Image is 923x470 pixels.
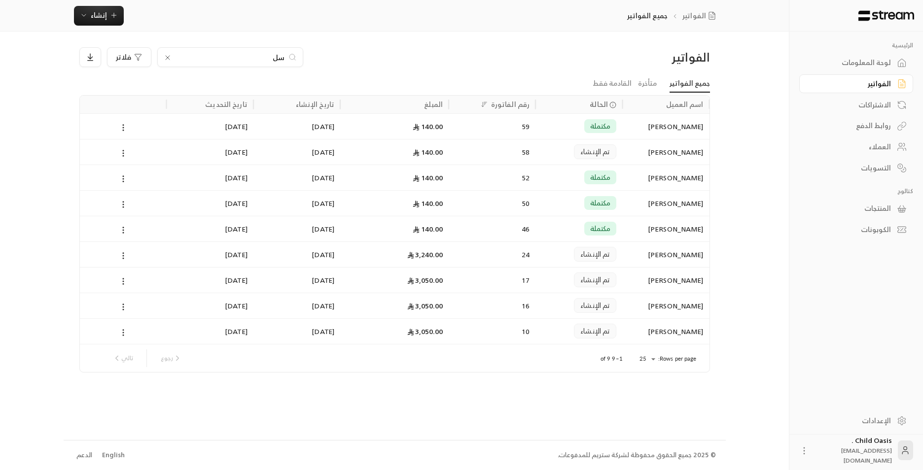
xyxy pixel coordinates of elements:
a: العملاء [799,137,913,157]
div: الاشتراكات [812,100,891,110]
p: الرئيسية [799,41,913,49]
div: 59 [455,114,530,139]
div: لوحة المعلومات [812,58,891,67]
input: ابحث باسم العميل أو رقم الهاتف [176,52,285,63]
div: © 2025 جميع الحقوق محفوظة لشركة ستريم للمدفوعات. [558,450,716,460]
div: [PERSON_NAME] [628,268,703,293]
div: الفواتير [812,79,891,89]
div: 3,050.00 [346,319,443,344]
img: Logo [857,10,915,21]
span: مكتملة [590,121,611,131]
a: جميع الفواتير [670,75,710,93]
span: تم الإنشاء [580,275,610,285]
div: [DATE] [259,293,334,318]
div: العملاء [812,142,891,152]
a: الفواتير [799,74,913,94]
span: [EMAIL_ADDRESS][DOMAIN_NAME] [841,445,892,466]
div: [DATE] [259,139,334,165]
div: اسم العميل [666,98,703,110]
div: 16 [455,293,530,318]
div: [DATE] [259,165,334,190]
div: 50 [455,191,530,216]
div: 25 [635,353,658,365]
div: 140.00 [346,191,443,216]
div: 24 [455,242,530,267]
span: مكتملة [590,224,611,234]
div: [PERSON_NAME] [628,216,703,241]
p: كتالوج [799,187,913,195]
div: 58 [455,139,530,165]
span: تم الإنشاء [580,147,610,157]
a: الإعدادات [799,411,913,430]
div: الفواتير [559,49,710,65]
div: [DATE] [173,114,248,139]
span: مكتملة [590,172,611,182]
div: [DATE] [173,139,248,165]
p: Rows per page: [658,355,697,363]
div: روابط الدفع [812,121,891,131]
div: [DATE] [259,114,334,139]
div: [DATE] [173,268,248,293]
a: لوحة المعلومات [799,53,913,72]
div: [PERSON_NAME] [628,242,703,267]
span: فلاتر [116,54,131,61]
div: [DATE] [259,242,334,267]
div: 140.00 [346,165,443,190]
div: [DATE] [173,165,248,190]
a: الدعم [73,446,96,464]
div: 52 [455,165,530,190]
a: الفواتير [682,11,720,21]
div: [DATE] [259,268,334,293]
span: الحالة [590,99,608,109]
div: [PERSON_NAME] [628,293,703,318]
span: إنشاء [91,9,107,21]
div: المبلغ [424,98,443,110]
div: تاريخ التحديث [205,98,248,110]
div: 140.00 [346,216,443,241]
div: تاريخ الإنشاء [296,98,334,110]
div: 46 [455,216,530,241]
div: 3,050.00 [346,268,443,293]
div: [DATE] [259,216,334,241]
p: 1–9 of 9 [601,355,623,363]
div: [PERSON_NAME] [628,139,703,165]
a: القادمة فقط [593,75,632,92]
span: مكتملة [590,198,611,208]
span: تم الإنشاء [580,301,610,310]
div: 10 [455,319,530,344]
div: [DATE] [173,242,248,267]
div: [DATE] [259,191,334,216]
span: تم الإنشاء [580,249,610,259]
div: الكوبونات [812,225,891,235]
div: 3,240.00 [346,242,443,267]
div: [DATE] [173,216,248,241]
div: [PERSON_NAME] [628,165,703,190]
button: إنشاء [74,6,124,26]
a: التسويات [799,158,913,177]
div: المنتجات [812,203,891,213]
div: Child Oasis . [815,436,892,465]
div: [DATE] [173,319,248,344]
a: الكوبونات [799,220,913,239]
div: رقم الفاتورة [491,98,530,110]
button: فلاتر [107,47,151,67]
a: الاشتراكات [799,95,913,114]
p: جميع الفواتير [627,11,668,21]
button: Sort [478,99,490,110]
div: 17 [455,268,530,293]
div: 140.00 [346,114,443,139]
div: التسويات [812,163,891,173]
div: 3,050.00 [346,293,443,318]
nav: breadcrumb [627,11,719,21]
div: [PERSON_NAME] [628,319,703,344]
div: [DATE] [173,191,248,216]
a: متأخرة [638,75,657,92]
div: English [102,450,125,460]
div: الإعدادات [812,416,891,426]
div: [PERSON_NAME] [628,114,703,139]
a: روابط الدفع [799,116,913,135]
div: [DATE] [173,293,248,318]
span: تم الإنشاء [580,326,610,336]
div: [PERSON_NAME] [628,191,703,216]
div: [DATE] [259,319,334,344]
